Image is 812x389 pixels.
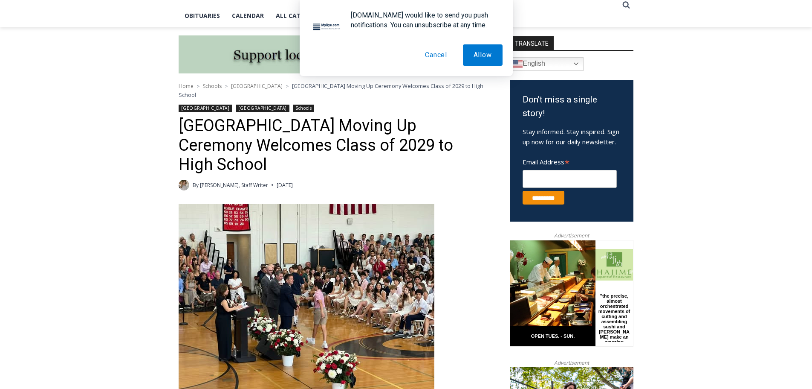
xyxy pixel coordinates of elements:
span: Open Tues. - Sun. [PHONE_NUMBER] [3,88,84,120]
img: (PHOTO: MyRye.com Summer 2023 intern Beatrice Larzul.) [179,180,189,190]
nav: Breadcrumbs [179,82,488,99]
img: notification icon [310,10,344,44]
span: Advertisement [546,359,598,367]
a: Home [179,82,194,90]
img: s_800_809a2aa2-bb6e-4add-8b5e-749ad0704c34.jpeg [206,0,257,39]
span: By [193,181,199,189]
span: > [197,83,199,89]
button: Cancel [414,44,458,66]
a: [GEOGRAPHIC_DATA] [231,82,283,90]
span: > [286,83,289,89]
a: [GEOGRAPHIC_DATA] [236,105,289,112]
h4: Book [PERSON_NAME]'s Good Humor for Your Event [260,9,297,33]
div: "the precise, almost orchestrated movements of cutting and assembling sushi and [PERSON_NAME] mak... [87,53,121,102]
a: Schools [293,105,314,112]
div: "[PERSON_NAME] and I covered the [DATE] Parade, which was a really eye opening experience as I ha... [215,0,403,83]
time: [DATE] [277,181,293,189]
a: Schools [203,82,222,90]
a: Author image [179,180,189,190]
div: [DOMAIN_NAME] would like to send you push notifications. You can unsubscribe at any time. [344,10,503,30]
a: Intern @ [DOMAIN_NAME] [205,83,413,106]
span: > [225,83,228,89]
label: Email Address [523,153,617,169]
div: Serving [GEOGRAPHIC_DATA] Since [DATE] [56,15,211,23]
h3: Don't miss a single story! [523,93,621,120]
a: Book [PERSON_NAME]'s Good Humor for Your Event [253,3,308,39]
button: Allow [463,44,503,66]
a: [PERSON_NAME], Staff Writer [200,181,268,189]
h1: [GEOGRAPHIC_DATA] Moving Up Ceremony Welcomes Class of 2029 to High School [179,116,488,175]
span: Intern @ [DOMAIN_NAME] [223,85,395,104]
span: [GEOGRAPHIC_DATA] Moving Up Ceremony Welcomes Class of 2029 to High School [179,82,483,98]
p: Stay informed. Stay inspired. Sign up now for our daily newsletter. [523,126,621,147]
a: [GEOGRAPHIC_DATA] [179,105,232,112]
span: Advertisement [546,231,598,240]
a: Open Tues. - Sun. [PHONE_NUMBER] [0,86,86,106]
